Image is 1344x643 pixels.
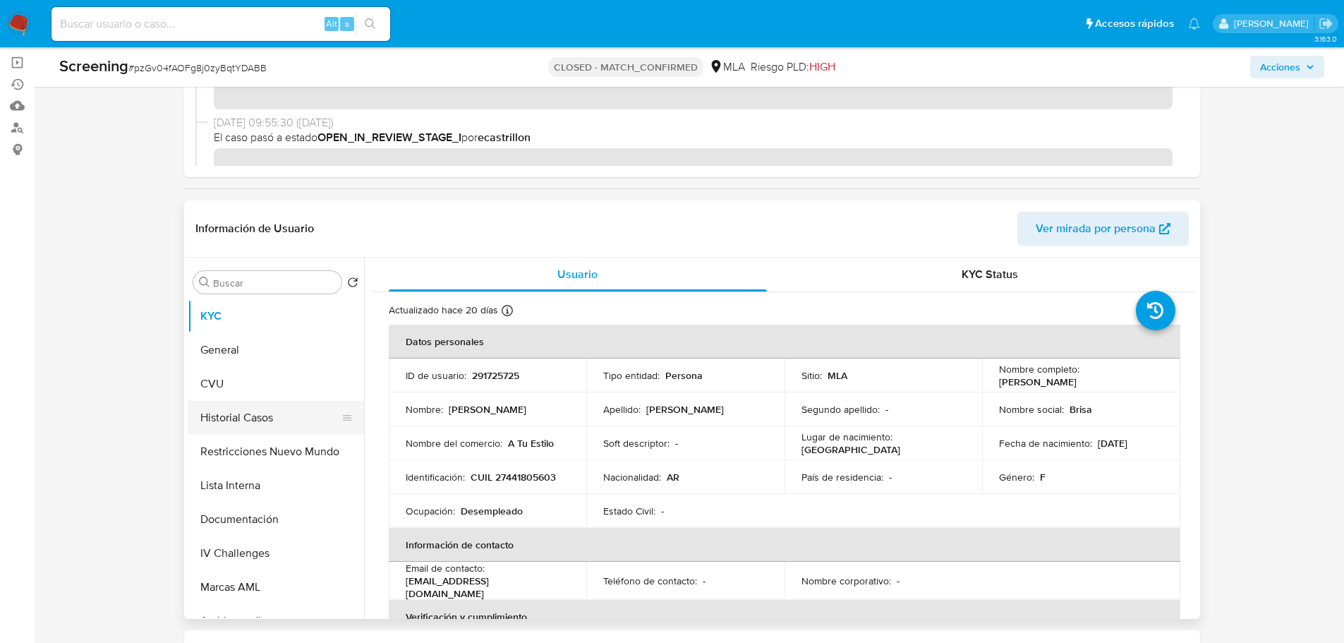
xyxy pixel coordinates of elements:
p: - [675,437,678,450]
span: Usuario [557,266,598,282]
p: - [885,403,888,416]
div: MLA [709,59,745,75]
button: Marcas AML [188,570,364,604]
p: CUIL 27441805603 [471,471,556,483]
p: - [703,575,706,587]
p: [DATE] [1098,437,1127,450]
span: Ver mirada por persona [1036,212,1156,246]
span: HIGH [809,59,835,75]
p: nicolas.tyrkiel@mercadolibre.com [1234,17,1314,30]
p: F [1040,471,1046,483]
button: CVU [188,367,364,401]
button: Archivos adjuntos [188,604,364,638]
p: Desempleado [461,505,523,517]
span: KYC Status [962,266,1018,282]
p: Nombre completo : [999,363,1079,375]
p: AR [667,471,679,483]
span: Alt [326,17,337,30]
p: Ocupación : [406,505,455,517]
p: Lugar de nacimiento : [801,431,892,443]
p: MLA [828,369,847,382]
p: Apellido : [603,403,641,416]
span: Acciones [1260,56,1300,78]
p: Nombre del comercio : [406,437,502,450]
span: s [345,17,349,30]
p: A Tu Estilo [508,437,554,450]
button: Restricciones Nuevo Mundo [188,435,364,469]
p: CLOSED - MATCH_CONFIRMED [548,57,703,77]
th: Datos personales [389,325,1180,359]
p: País de residencia : [801,471,883,483]
input: Buscar [213,277,336,289]
p: [PERSON_NAME] [999,375,1077,388]
p: Teléfono de contacto : [603,575,697,587]
p: Soft descriptor : [603,437,670,450]
th: Verificación y cumplimiento [389,600,1180,634]
p: Nombre corporativo : [801,575,891,587]
button: Lista Interna [188,469,364,503]
button: Buscar [199,277,210,288]
button: Documentación [188,503,364,536]
p: Género : [999,471,1034,483]
p: Estado Civil : [603,505,655,517]
p: - [897,575,900,587]
b: Screening [59,54,128,77]
p: Identificación : [406,471,465,483]
p: 291725725 [472,369,519,382]
input: Buscar usuario o caso... [52,15,390,33]
p: - [661,505,664,517]
p: Persona [665,369,703,382]
a: Salir [1319,16,1333,31]
button: Ver mirada por persona [1017,212,1189,246]
button: General [188,333,364,367]
p: [GEOGRAPHIC_DATA] [801,443,900,456]
button: Acciones [1250,56,1324,78]
p: Brisa [1070,403,1092,416]
p: Fecha de nacimiento : [999,437,1092,450]
button: KYC [188,299,364,333]
span: # pzGv04fAOFg8j0zyBqtYDABB [128,61,267,75]
span: 3.163.0 [1314,33,1337,44]
p: [PERSON_NAME] [449,403,526,416]
p: [PERSON_NAME] [646,403,724,416]
p: Email de contacto : [406,562,485,575]
span: Riesgo PLD: [751,59,835,75]
p: Nacionalidad : [603,471,661,483]
p: Segundo apellido : [801,403,880,416]
button: Historial Casos [188,401,353,435]
p: Tipo entidad : [603,369,660,382]
p: Nombre : [406,403,443,416]
p: Sitio : [801,369,822,382]
button: Volver al orden por defecto [347,277,358,292]
button: IV Challenges [188,536,364,570]
h1: Información de Usuario [195,222,314,236]
p: ID de usuario : [406,369,466,382]
th: Información de contacto [389,528,1180,562]
p: Actualizado hace 20 días [389,304,498,317]
p: - [889,471,892,483]
a: Notificaciones [1188,18,1200,30]
p: [EMAIL_ADDRESS][DOMAIN_NAME] [406,575,564,600]
p: Nombre social : [999,403,1064,416]
button: search-icon [356,14,385,34]
span: Accesos rápidos [1095,16,1174,31]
